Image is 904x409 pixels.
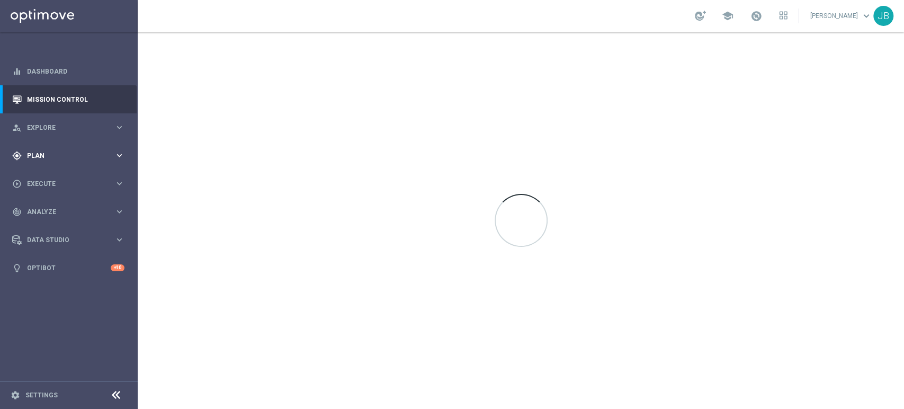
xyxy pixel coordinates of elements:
span: Analyze [27,209,114,215]
div: +10 [111,264,124,271]
i: gps_fixed [12,151,22,161]
i: keyboard_arrow_right [114,235,124,245]
a: Dashboard [27,57,124,85]
a: Mission Control [27,85,124,113]
a: [PERSON_NAME]keyboard_arrow_down [809,8,873,24]
i: keyboard_arrow_right [114,179,124,189]
i: equalizer [12,67,22,76]
button: gps_fixed Plan keyboard_arrow_right [12,152,125,160]
button: Data Studio keyboard_arrow_right [12,236,125,244]
i: track_changes [12,207,22,217]
span: Explore [27,125,114,131]
a: Settings [25,392,58,398]
span: school [722,10,733,22]
button: equalizer Dashboard [12,67,125,76]
i: keyboard_arrow_right [114,150,124,161]
i: play_circle_outline [12,179,22,189]
span: Plan [27,153,114,159]
span: Execute [27,181,114,187]
div: Mission Control [12,85,124,113]
div: Dashboard [12,57,124,85]
i: lightbulb [12,263,22,273]
i: person_search [12,123,22,132]
i: settings [11,390,20,400]
button: lightbulb Optibot +10 [12,264,125,272]
button: person_search Explore keyboard_arrow_right [12,123,125,132]
div: Data Studio [12,235,114,245]
button: Mission Control [12,95,125,104]
button: track_changes Analyze keyboard_arrow_right [12,208,125,216]
div: Plan [12,151,114,161]
i: keyboard_arrow_right [114,207,124,217]
div: JB [873,6,893,26]
a: Optibot [27,254,111,282]
span: keyboard_arrow_down [861,10,872,22]
div: Analyze [12,207,114,217]
button: play_circle_outline Execute keyboard_arrow_right [12,180,125,188]
div: Optibot [12,254,124,282]
span: Data Studio [27,237,114,243]
div: Execute [12,179,114,189]
i: keyboard_arrow_right [114,122,124,132]
div: Explore [12,123,114,132]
